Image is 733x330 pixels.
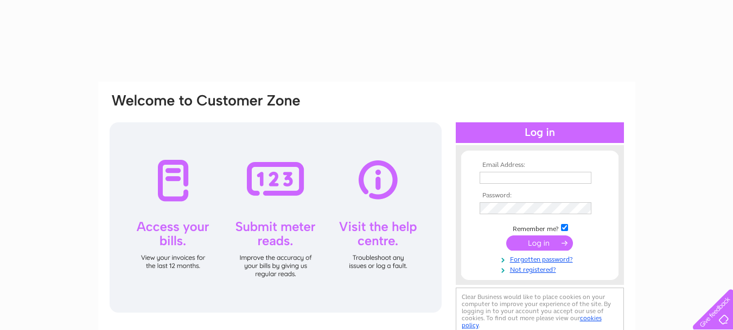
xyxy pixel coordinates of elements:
[480,253,603,264] a: Forgotten password?
[480,264,603,274] a: Not registered?
[477,222,603,233] td: Remember me?
[477,161,603,169] th: Email Address:
[462,314,602,329] a: cookies policy
[477,192,603,200] th: Password:
[506,235,573,251] input: Submit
